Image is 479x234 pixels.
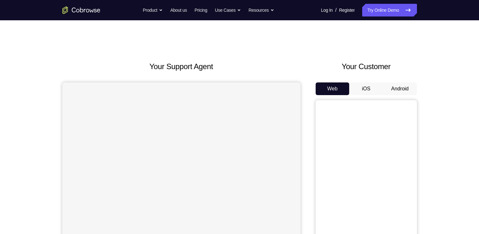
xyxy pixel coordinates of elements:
[349,82,383,95] button: iOS
[335,6,337,14] span: /
[62,6,100,14] a: Go to the home page
[215,4,241,16] button: Use Cases
[321,4,333,16] a: Log In
[249,4,274,16] button: Resources
[316,82,350,95] button: Web
[362,4,417,16] a: Try Online Demo
[170,4,187,16] a: About us
[62,61,300,72] h2: Your Support Agent
[143,4,163,16] button: Product
[383,82,417,95] button: Android
[339,4,355,16] a: Register
[194,4,207,16] a: Pricing
[316,61,417,72] h2: Your Customer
